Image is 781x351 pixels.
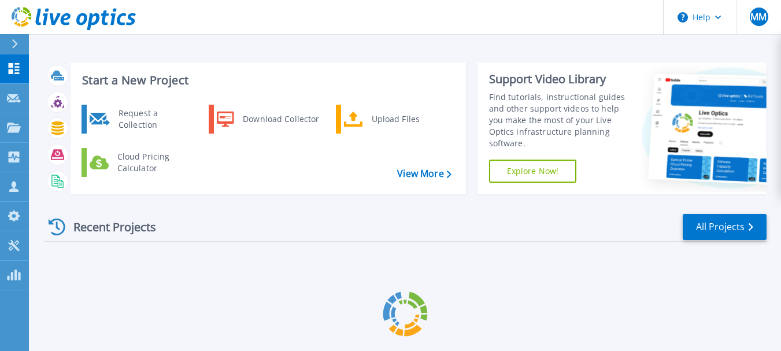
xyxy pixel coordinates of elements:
div: Upload Files [366,108,451,131]
a: Request a Collection [82,105,200,134]
a: Cloud Pricing Calculator [82,148,200,177]
h3: Start a New Project [82,74,451,87]
a: All Projects [683,214,767,240]
span: MM [750,12,767,21]
div: Download Collector [237,108,324,131]
a: Download Collector [209,105,327,134]
div: Request a Collection [113,108,197,131]
div: Find tutorials, instructional guides and other support videos to help you make the most of your L... [489,91,633,149]
div: Recent Projects [45,213,172,241]
div: Cloud Pricing Calculator [112,151,197,174]
a: Explore Now! [489,160,577,183]
div: Support Video Library [489,72,633,87]
a: View More [397,168,451,179]
a: Upload Files [336,105,454,134]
